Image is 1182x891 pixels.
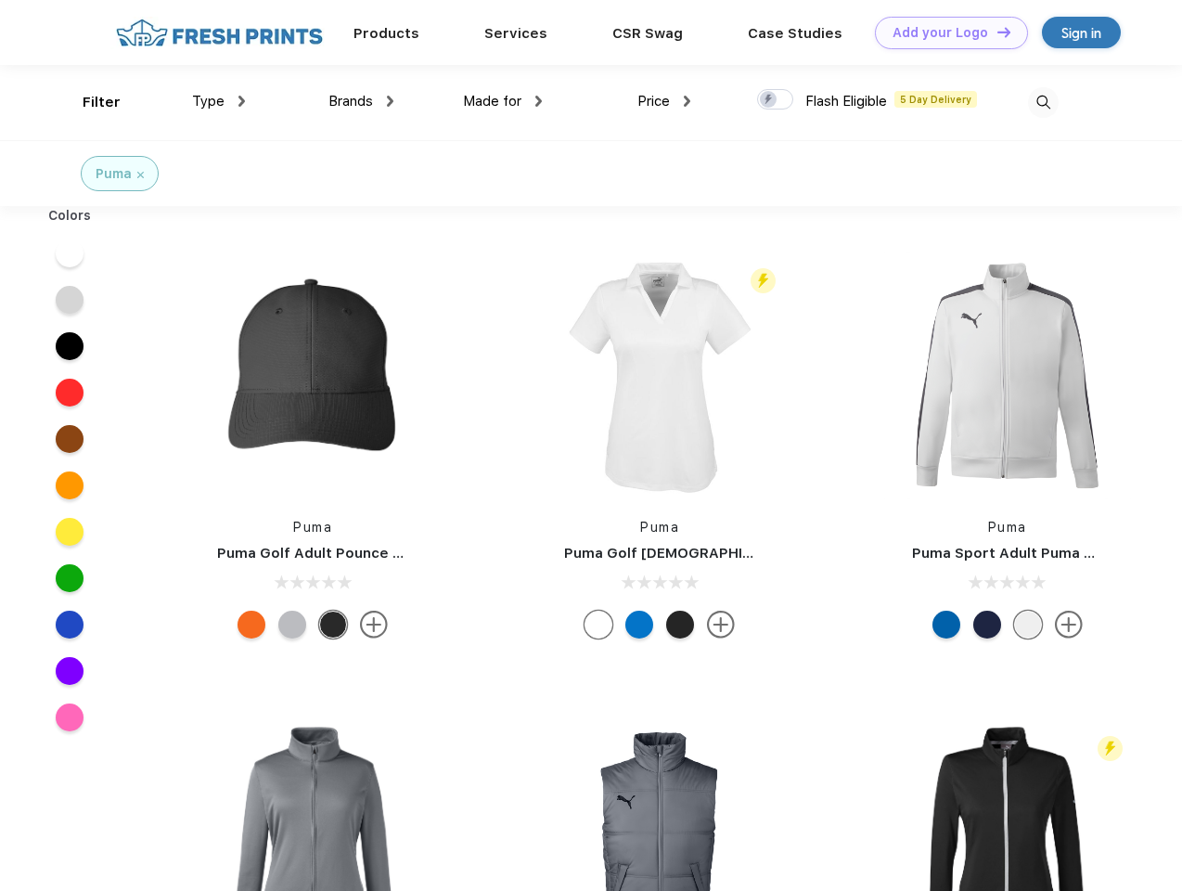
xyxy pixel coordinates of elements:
[637,93,670,110] span: Price
[535,96,542,107] img: dropdown.png
[1028,87,1059,118] img: desktop_search.svg
[973,611,1001,639] div: Peacoat
[34,206,106,226] div: Colors
[278,611,306,639] div: Quarry
[893,25,988,41] div: Add your Logo
[137,172,144,178] img: filter_cancel.svg
[666,611,694,639] div: Puma Black
[238,611,265,639] div: Vibrant Orange
[707,611,735,639] img: more.svg
[238,96,245,107] img: dropdown.png
[1061,22,1101,44] div: Sign in
[387,96,393,107] img: dropdown.png
[564,545,908,562] a: Puma Golf [DEMOGRAPHIC_DATA]' Icon Golf Polo
[96,164,132,184] div: Puma
[884,252,1131,499] img: func=resize&h=266
[1014,611,1042,639] div: White and Quiet Shade
[988,520,1027,535] a: Puma
[189,252,436,499] img: func=resize&h=266
[997,27,1010,37] img: DT
[217,545,501,562] a: Puma Golf Adult Pounce Adjustable Cap
[612,25,683,42] a: CSR Swag
[192,93,225,110] span: Type
[684,96,690,107] img: dropdown.png
[536,252,783,499] img: func=resize&h=266
[805,93,887,110] span: Flash Eligible
[353,25,419,42] a: Products
[894,91,977,108] span: 5 Day Delivery
[360,611,388,639] img: more.svg
[328,93,373,110] span: Brands
[293,520,332,535] a: Puma
[319,611,347,639] div: Puma Black
[484,25,547,42] a: Services
[932,611,960,639] div: Lapis Blue
[640,520,679,535] a: Puma
[463,93,521,110] span: Made for
[83,92,121,113] div: Filter
[1055,611,1083,639] img: more.svg
[625,611,653,639] div: Lapis Blue
[1042,17,1121,48] a: Sign in
[1098,736,1123,761] img: flash_active_toggle.svg
[585,611,612,639] div: Bright White
[751,268,776,293] img: flash_active_toggle.svg
[110,17,328,49] img: fo%20logo%202.webp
